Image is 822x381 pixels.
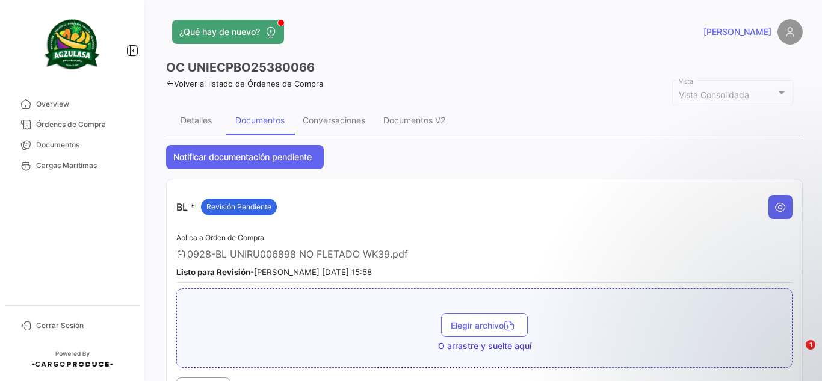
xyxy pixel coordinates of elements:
span: Cargas Marítimas [36,160,130,171]
span: [PERSON_NAME] [703,26,771,38]
a: Cargas Marítimas [10,155,135,176]
span: Revisión Pendiente [206,202,271,212]
span: ¿Qué hay de nuevo? [179,26,260,38]
b: Listo para Revisión [176,267,250,277]
img: placeholder-user.png [777,19,803,45]
a: Documentos [10,135,135,155]
span: Cerrar Sesión [36,320,130,331]
mat-select-trigger: Vista Consolidada [679,90,749,100]
img: agzulasa-logo.png [42,14,102,75]
div: Detalles [181,115,212,125]
span: Aplica a Orden de Compra [176,233,264,242]
div: Conversaciones [303,115,365,125]
span: O arrastre y suelte aquí [438,340,531,352]
button: Elegir archivo [441,313,528,337]
div: Documentos V2 [383,115,445,125]
h3: OC UNIECPBO25380066 [166,59,315,76]
a: Overview [10,94,135,114]
div: Documentos [235,115,285,125]
span: Órdenes de Compra [36,119,130,130]
iframe: Intercom live chat [781,340,810,369]
a: Órdenes de Compra [10,114,135,135]
button: Notificar documentación pendiente [166,145,324,169]
span: 0928-BL UNIRU006898 NO FLETADO WK39.pdf [187,248,408,260]
small: - [PERSON_NAME] [DATE] 15:58 [176,267,372,277]
a: Volver al listado de Órdenes de Compra [166,79,323,88]
button: ¿Qué hay de nuevo? [172,20,284,44]
span: Documentos [36,140,130,150]
span: 1 [806,340,815,350]
span: Overview [36,99,130,110]
span: Elegir archivo [451,320,518,330]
